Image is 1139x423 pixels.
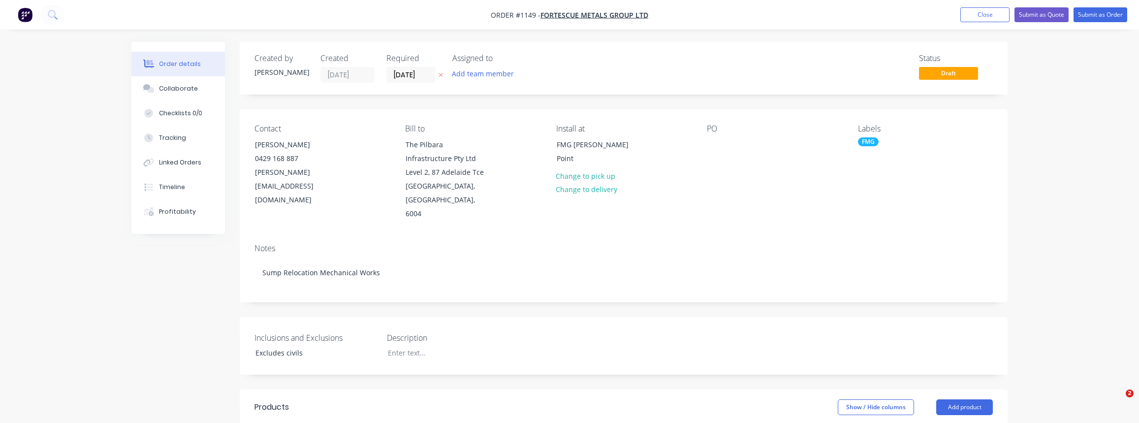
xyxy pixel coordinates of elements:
div: Timeline [159,183,185,192]
div: Required [386,54,441,63]
button: Close [960,7,1010,22]
div: Install at [556,124,691,133]
iframe: Intercom live chat [1106,390,1129,413]
div: Status [919,54,993,63]
label: Inclusions and Exclusions [254,332,378,344]
div: Linked Orders [159,158,201,167]
div: Profitability [159,207,196,216]
div: Labels [858,124,993,133]
div: Assigned to [452,54,551,63]
div: Created by [254,54,309,63]
button: Collaborate [131,76,225,101]
div: PO [707,124,842,133]
button: Order details [131,52,225,76]
label: Description [387,332,510,344]
span: Draft [919,67,978,79]
button: Change to delivery [551,183,623,196]
button: Linked Orders [131,150,225,175]
div: Order details [159,60,201,68]
div: Checklists 0/0 [159,109,202,118]
button: Submit as Quote [1014,7,1069,22]
button: Change to pick up [551,169,621,182]
button: Checklists 0/0 [131,101,225,126]
div: Notes [254,244,993,253]
div: [PERSON_NAME] [254,67,309,77]
button: Add team member [452,67,519,80]
button: Timeline [131,175,225,199]
div: Collaborate [159,84,198,93]
div: 0429 168 887 [255,152,337,165]
div: Created [320,54,375,63]
button: Show / Hide columns [838,399,914,415]
div: [GEOGRAPHIC_DATA], [GEOGRAPHIC_DATA], 6004 [406,179,487,221]
div: Tracking [159,133,186,142]
button: Tracking [131,126,225,150]
div: FMG [858,137,879,146]
div: Contact [254,124,389,133]
div: Bill to [405,124,540,133]
div: Products [254,401,289,413]
div: Excludes civils [248,346,371,360]
span: 2 [1126,390,1134,397]
img: Factory [18,7,32,22]
div: FMG [PERSON_NAME] Point [557,138,638,165]
div: [PERSON_NAME][EMAIL_ADDRESS][DOMAIN_NAME] [255,165,337,207]
a: FORTESCUE METALS GROUP LTD [540,10,648,20]
button: Add product [936,399,993,415]
div: FMG [PERSON_NAME] Point [548,137,647,169]
button: Profitability [131,199,225,224]
span: Order #1149 - [491,10,540,20]
div: [PERSON_NAME] [255,138,337,152]
div: The Pilbara Infrastructure Pty Ltd Level 2, 87 Adelaide Tce [406,138,487,179]
button: Submit as Order [1074,7,1127,22]
div: Sump Relocation Mechanical Works [254,258,993,288]
div: [PERSON_NAME]0429 168 887[PERSON_NAME][EMAIL_ADDRESS][DOMAIN_NAME] [247,137,345,207]
div: The Pilbara Infrastructure Pty Ltd Level 2, 87 Adelaide Tce[GEOGRAPHIC_DATA], [GEOGRAPHIC_DATA], ... [397,137,496,221]
button: Add team member [447,67,519,80]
